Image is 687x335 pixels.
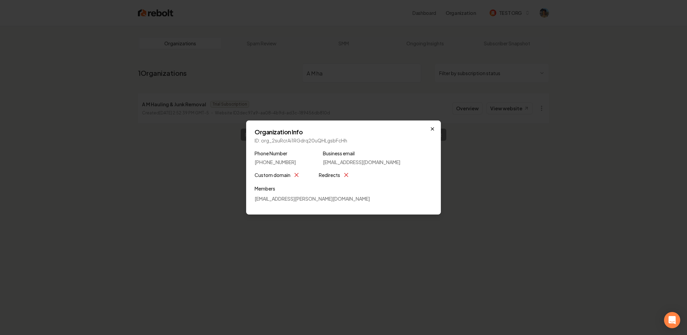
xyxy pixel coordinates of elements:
[255,129,432,135] h2: Organization Info
[255,184,432,193] label: Members
[255,137,432,144] p: ID: org_2suRcrAi1RGdrq20uQHLgsbFcHh
[319,171,340,179] label: Redirects
[255,171,290,179] label: Custom domain
[323,159,400,165] span: [EMAIL_ADDRESS][DOMAIN_NAME]
[255,195,432,202] p: [EMAIL_ADDRESS][PERSON_NAME][DOMAIN_NAME]
[255,159,296,165] span: [PHONE_NUMBER]
[323,149,400,157] label: Business email
[255,149,296,157] label: Phone Number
